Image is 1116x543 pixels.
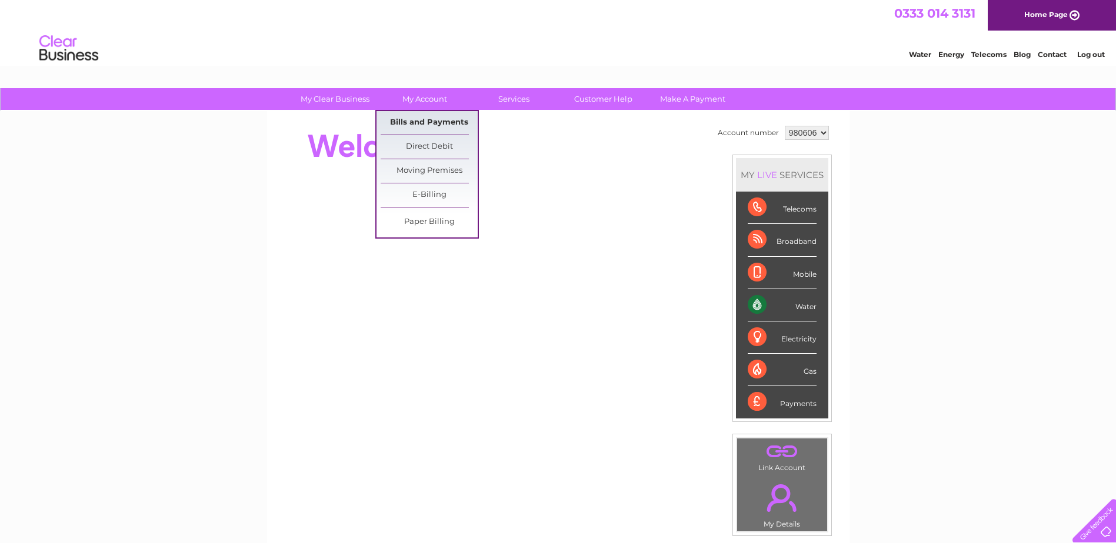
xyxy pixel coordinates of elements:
[381,159,478,183] a: Moving Premises
[737,438,828,475] td: Link Account
[715,123,782,143] td: Account number
[376,88,473,110] a: My Account
[39,31,99,66] img: logo.png
[748,386,817,418] div: Payments
[938,50,964,59] a: Energy
[971,50,1007,59] a: Telecoms
[909,50,931,59] a: Water
[281,6,837,57] div: Clear Business is a trading name of Verastar Limited (registered in [GEOGRAPHIC_DATA] No. 3667643...
[1038,50,1067,59] a: Contact
[381,135,478,159] a: Direct Debit
[740,477,824,518] a: .
[381,183,478,207] a: E-Billing
[465,88,562,110] a: Services
[287,88,384,110] a: My Clear Business
[748,224,817,256] div: Broadband
[748,289,817,321] div: Water
[748,257,817,289] div: Mobile
[1014,50,1031,59] a: Blog
[644,88,741,110] a: Make A Payment
[748,321,817,354] div: Electricity
[1077,50,1105,59] a: Log out
[748,354,817,386] div: Gas
[737,474,828,532] td: My Details
[381,210,478,234] a: Paper Billing
[381,111,478,135] a: Bills and Payments
[748,192,817,224] div: Telecoms
[736,158,828,192] div: MY SERVICES
[740,441,824,462] a: .
[755,169,779,180] div: LIVE
[894,6,975,21] a: 0333 014 3131
[555,88,652,110] a: Customer Help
